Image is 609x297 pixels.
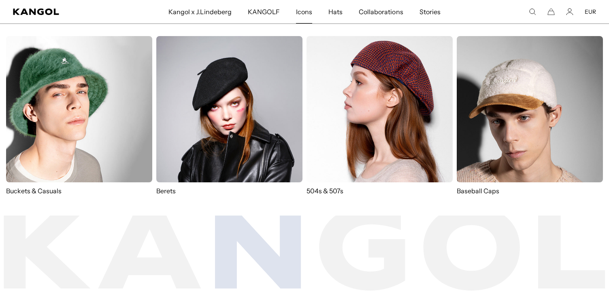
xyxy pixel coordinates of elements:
[457,186,603,195] p: Baseball Caps
[13,9,111,15] a: Kangol
[457,36,603,203] a: Baseball Caps
[6,36,152,195] a: Buckets & Casuals
[547,8,555,15] button: Cart
[307,186,453,195] p: 504s & 507s
[585,8,596,15] button: EUR
[307,36,453,195] a: 504s & 507s
[529,8,536,15] summary: Search here
[156,36,302,195] a: Berets
[566,8,573,15] a: Account
[156,186,302,195] p: Berets
[6,186,152,195] p: Buckets & Casuals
